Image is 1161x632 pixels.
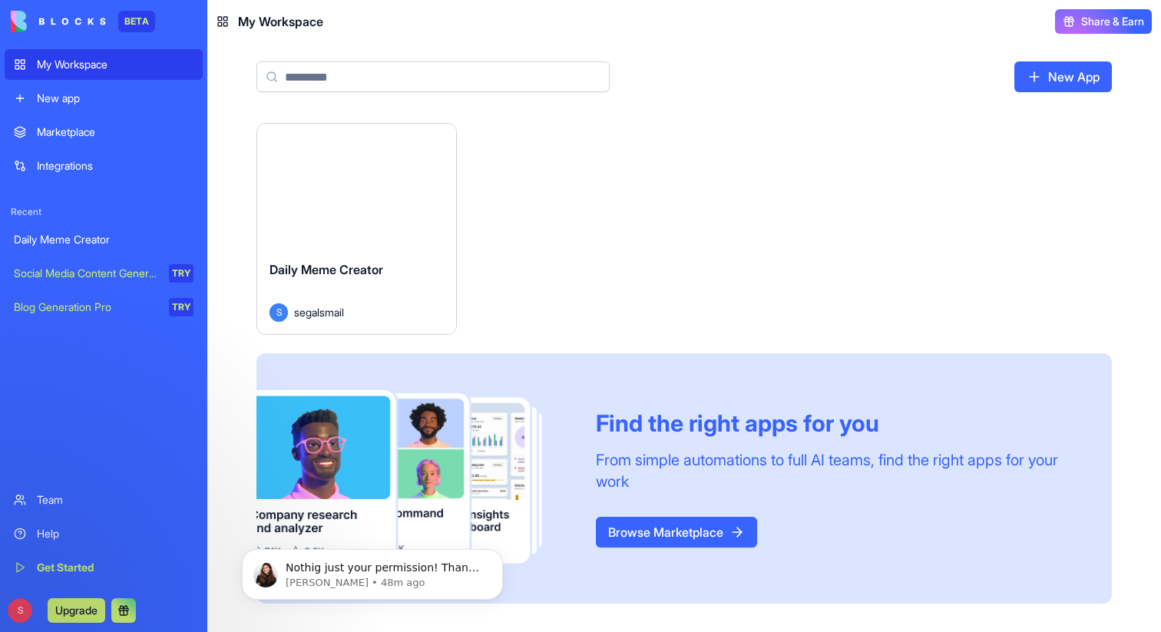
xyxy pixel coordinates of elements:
[596,517,757,548] a: Browse Marketplace
[37,526,193,541] div: Help
[11,11,106,32] img: logo
[48,602,105,617] a: Upgrade
[14,232,193,247] div: Daily Meme Creator
[256,123,457,335] a: Daily Meme CreatorSsegalsmail
[48,598,105,623] button: Upgrade
[8,598,32,623] span: S
[5,49,203,80] a: My Workspace
[169,264,193,283] div: TRY
[5,552,203,583] a: Get Started
[37,158,193,174] div: Integrations
[1055,9,1152,34] button: Share & Earn
[270,262,383,277] span: Daily Meme Creator
[596,449,1075,492] div: From simple automations to full AI teams, find the right apps for your work
[14,266,158,281] div: Social Media Content Generator
[5,258,203,289] a: Social Media Content GeneratorTRY
[270,303,288,322] span: S
[219,517,526,624] iframe: Intercom notifications message
[5,224,203,255] a: Daily Meme Creator
[37,492,193,508] div: Team
[596,409,1075,437] div: Find the right apps for you
[5,518,203,549] a: Help
[5,151,203,181] a: Integrations
[238,12,323,31] span: My Workspace
[37,57,193,72] div: My Workspace
[37,124,193,140] div: Marketplace
[1014,61,1112,92] a: New App
[5,292,203,323] a: Blog Generation ProTRY
[5,485,203,515] a: Team
[118,11,155,32] div: BETA
[11,11,155,32] a: BETA
[5,117,203,147] a: Marketplace
[14,299,158,315] div: Blog Generation Pro
[169,298,193,316] div: TRY
[1081,14,1144,29] span: Share & Earn
[256,390,571,567] img: Frame_181_egmpey.png
[5,206,203,218] span: Recent
[294,304,344,320] span: segalsmail
[37,91,193,106] div: New app
[37,560,193,575] div: Get Started
[5,83,203,114] a: New app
